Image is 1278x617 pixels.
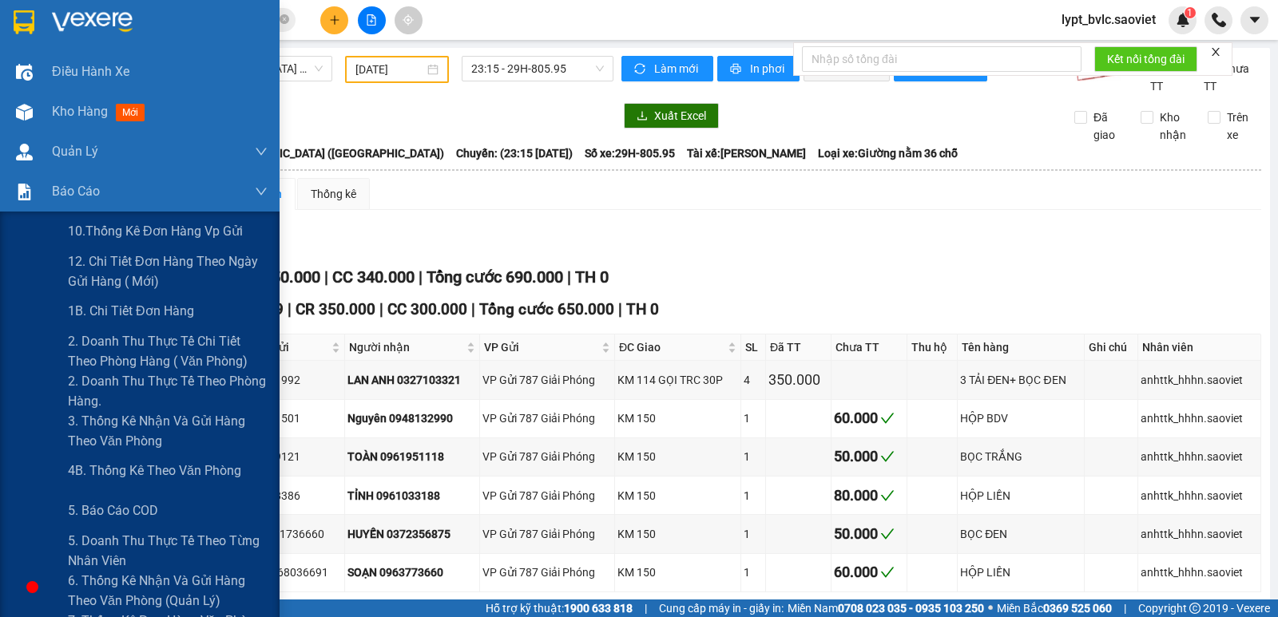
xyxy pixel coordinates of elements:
div: 1 [744,487,763,504]
span: aim [403,14,414,26]
button: Kết nối tổng đài [1094,46,1197,72]
span: CR 350.000 [296,300,375,318]
div: CÚC 0981736660 [236,525,342,543]
span: Chuyến: (23:15 [DATE]) [456,144,573,162]
div: 4 [744,371,763,389]
div: 1 [744,448,763,465]
div: Nguyên 0948132990 [347,409,478,427]
span: Hỗ trợ kỹ thuật: [486,599,633,617]
span: 5. Doanh thu thực tế theo từng nhân viên [68,531,268,571]
span: Quản Lý [52,141,98,161]
span: 2. Doanh thu thực tế theo phòng hàng. [68,371,268,411]
span: Tài xế: [PERSON_NAME] [687,144,806,162]
span: printer [730,63,744,76]
th: Chưa TT [831,334,907,361]
span: check [880,449,895,464]
th: SL [741,334,766,361]
span: Kho nhận [1153,109,1195,144]
div: 0938679121 [236,448,342,465]
span: CC 300.000 [387,300,467,318]
img: warehouse-icon [16,64,33,81]
div: 50.000 [834,445,904,468]
div: 0941731501 [236,409,342,427]
input: 14/08/2025 [355,61,425,78]
span: 6. Thống kê nhận và gửi hàng theo văn phòng (quản lý) [68,571,268,611]
div: anhttk_hhhn.saoviet [1141,487,1258,504]
span: 12. Chi tiết đơn hàng theo ngày gửi hàng ( mới) [68,251,268,291]
button: printerIn phơi [717,56,800,81]
span: check [880,527,895,541]
div: anhttk_hhhn.saoviet [1141,448,1258,465]
div: HUYẾN 0372356875 [347,525,478,543]
span: down [255,145,268,158]
div: KM 150 [617,487,738,504]
div: LAN ANH 0327103321 [347,371,478,389]
span: Xuất Excel [654,107,706,125]
span: 23:15 - 29H-805.95 [471,57,603,81]
img: warehouse-icon [16,104,33,121]
span: | [288,300,292,318]
th: Nhân viên [1138,334,1261,361]
img: logo-vxr [14,10,34,34]
span: | [618,300,622,318]
div: HỘP LIỀN [960,564,1082,581]
button: caret-down [1240,6,1268,34]
span: TH 0 [626,300,659,318]
div: BỌC TRẮNG [960,448,1082,465]
button: syncLàm mới [621,56,713,81]
td: VP Gửi 787 Giải Phóng [480,515,615,553]
div: TOÀN 0961951118 [347,448,478,465]
span: Trên xe [1220,109,1262,144]
span: Báo cáo [52,181,100,201]
div: KM 150 [617,564,738,581]
div: 0944771992 [236,371,342,389]
div: anhttk_hhhn.saoviet [1141,409,1258,427]
span: close-circle [280,13,289,28]
span: sync [634,63,648,76]
div: 1 [744,525,763,543]
span: Người nhận [349,338,464,356]
span: 1B. Chi tiết đơn hàng [68,301,194,321]
span: Miền Bắc [997,599,1112,617]
div: VP Gửi 787 Giải Phóng [482,525,612,543]
span: close-circle [280,14,289,24]
span: check [880,411,895,425]
span: VP Gửi [484,338,598,356]
td: VP Gửi 787 Giải Phóng [480,438,615,477]
div: 3 TẢI ĐEN+ BỌC ĐEN [960,371,1082,389]
span: down [255,185,268,198]
div: VP Gửi 787 Giải Phóng [482,448,612,465]
span: In phơi [750,60,787,77]
td: VP Gửi 787 Giải Phóng [480,361,615,399]
div: VP Gửi 787 Giải Phóng [482,409,612,427]
div: KM 114 GỌI TRC 30P [617,371,738,389]
span: 10.Thống kê đơn hàng vp gửi [68,221,243,241]
div: HỘP BDV [960,409,1082,427]
img: solution-icon [16,184,33,200]
img: phone-icon [1212,13,1226,27]
div: VP Gửi 787 Giải Phóng [482,371,612,389]
button: aim [395,6,423,34]
div: 0986908386 [236,487,342,504]
div: VP Gửi 787 Giải Phóng [482,564,612,581]
span: file-add [366,14,377,26]
td: VP Gửi 787 Giải Phóng [480,554,615,592]
strong: 0369 525 060 [1043,602,1112,615]
span: | [1124,599,1126,617]
div: BỌC ĐEN [960,525,1082,543]
span: 2. Doanh thu thực tế chi tiết theo phòng hàng ( văn phòng) [68,331,268,371]
div: 1 [744,409,763,427]
span: lypt_bvlc.saoviet [1049,10,1169,30]
span: check [880,565,895,579]
span: Đã giao [1087,109,1129,144]
strong: 0708 023 035 - 0935 103 250 [838,602,984,615]
span: | [379,300,383,318]
span: download [637,110,648,123]
span: ĐC Giao [619,338,724,356]
div: VP Gửi 787 Giải Phóng [482,487,612,504]
th: Thu hộ [907,334,958,361]
div: Thống kê [311,185,356,203]
div: anhttk_hhhn.saoviet [1141,525,1258,543]
div: 60.000 [834,561,904,583]
span: 4B. Thống kê theo văn phòng [68,461,241,481]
